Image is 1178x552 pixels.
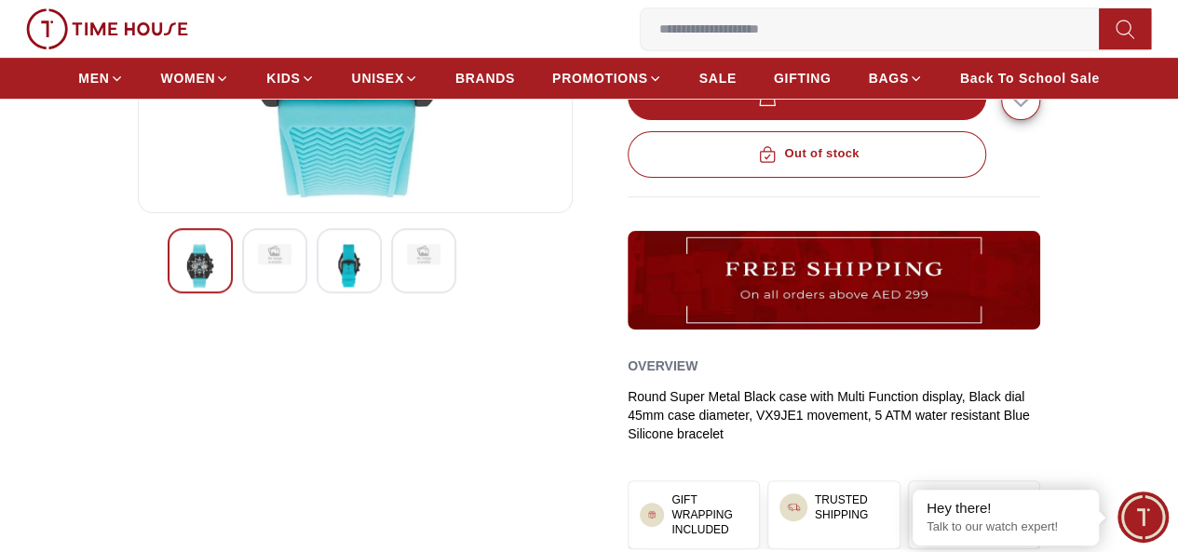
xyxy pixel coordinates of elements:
img: Slazenger Men Multi Function Black Dial Watch -SL.9.2319.2.02 [407,244,440,264]
a: SALE [699,61,737,95]
span: BRANDS [455,69,515,88]
a: KIDS [266,61,314,95]
img: ... [26,8,188,49]
a: Back To School Sale [960,61,1100,95]
a: BRANDS [455,61,515,95]
p: Talk to our watch expert! [927,519,1085,535]
div: Hey there! [927,499,1085,518]
span: UNISEX [352,69,404,88]
span: BAGS [868,69,908,88]
img: ... [787,501,799,513]
div: Round Super Metal Black case with Multi Function display, Black dial 45mm case diameter, VX9JE1 m... [628,387,1040,443]
img: Slazenger Men Multi Function Black Dial Watch -SL.9.2319.2.02 [258,244,291,264]
span: WOMEN [161,69,216,88]
img: ... [628,231,1040,330]
img: Slazenger Men Multi Function Black Dial Watch -SL.9.2319.2.02 [332,244,366,288]
a: PROMOTIONS [552,61,662,95]
a: BAGS [868,61,922,95]
span: SALE [699,69,737,88]
img: Slazenger Men Multi Function Black Dial Watch -SL.9.2319.2.02 [183,244,217,288]
span: MEN [78,69,109,88]
h3: TRUSTED SHIPPING [815,492,888,522]
a: UNISEX [352,61,418,95]
a: GIFTING [774,61,832,95]
span: Back To School Sale [960,69,1100,88]
h2: Overview [628,352,697,380]
span: GIFTING [774,69,832,88]
a: WOMEN [161,61,230,95]
a: MEN [78,61,123,95]
span: KIDS [266,69,300,88]
h3: GIFT WRAPPING INCLUDED [671,492,748,537]
span: PROMOTIONS [552,69,648,88]
div: Chat Widget [1117,491,1169,543]
img: ... [647,510,657,519]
